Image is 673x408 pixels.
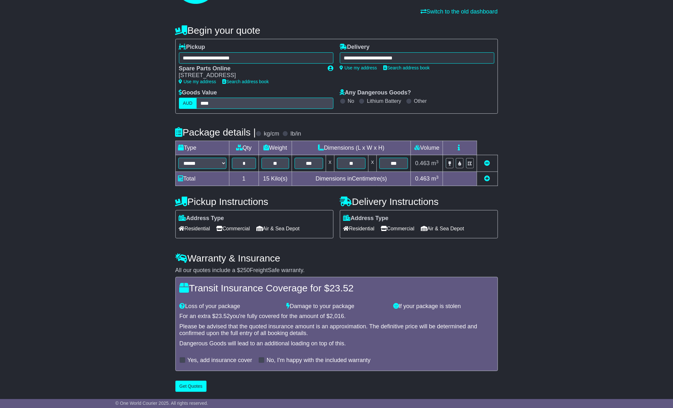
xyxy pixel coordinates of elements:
label: Any Dangerous Goods? [340,89,411,96]
a: Add new item [484,175,490,182]
td: Dimensions (L x W x H) [292,141,411,155]
a: Use my address [340,65,377,70]
h4: Delivery Instructions [340,196,498,207]
div: For an extra $ you're fully covered for the amount of $ . [180,313,494,320]
label: Goods Value [179,89,217,96]
div: [STREET_ADDRESS] [179,72,322,79]
td: x [368,155,377,172]
h4: Package details | [175,127,256,137]
span: 23.52 [216,313,230,319]
h4: Begin your quote [175,25,498,36]
div: Spare Parts Online [179,65,322,72]
label: Other [414,98,427,104]
h4: Warranty & Insurance [175,253,498,263]
td: Total [175,172,229,186]
span: m [431,175,439,182]
span: Air & Sea Depot [421,224,464,234]
td: 1 [229,172,259,186]
h4: Transit Insurance Coverage for $ [180,283,494,293]
sup: 3 [436,159,439,164]
td: Volume [411,141,443,155]
label: lb/in [290,130,301,137]
label: kg/cm [264,130,279,137]
label: No, I'm happy with the included warranty [267,357,371,364]
span: 0.463 [415,175,430,182]
span: Residential [343,224,375,234]
label: No [348,98,354,104]
span: Air & Sea Depot [256,224,300,234]
a: Switch to the old dashboard [421,8,498,15]
label: Yes, add insurance cover [188,357,252,364]
label: Pickup [179,44,205,51]
label: Lithium Battery [367,98,401,104]
button: Get Quotes [175,381,207,392]
div: Please be advised that the quoted insurance amount is an approximation. The definitive price will... [180,323,494,337]
a: Remove this item [484,160,490,166]
td: x [326,155,334,172]
a: Use my address [179,79,216,84]
td: Dimensions in Centimetre(s) [292,172,411,186]
td: Kilo(s) [259,172,292,186]
div: If your package is stolen [390,303,497,310]
sup: 3 [436,175,439,180]
span: 15 [263,175,270,182]
span: Commercial [217,224,250,234]
a: Search address book [384,65,430,70]
span: Residential [179,224,210,234]
label: AUD [179,98,197,109]
div: Dangerous Goods will lead to an additional loading on top of this. [180,340,494,347]
span: © One World Courier 2025. All rights reserved. [115,401,208,406]
label: Address Type [343,215,389,222]
td: Qty [229,141,259,155]
span: 0.463 [415,160,430,166]
label: Address Type [179,215,224,222]
div: Loss of your package [176,303,283,310]
td: Type [175,141,229,155]
label: Delivery [340,44,370,51]
h4: Pickup Instructions [175,196,333,207]
span: m [431,160,439,166]
span: 23.52 [330,283,354,293]
span: 250 [240,267,250,273]
span: Commercial [381,224,414,234]
div: All our quotes include a $ FreightSafe warranty. [175,267,498,274]
span: 2,016 [330,313,344,319]
a: Search address book [223,79,269,84]
td: Weight [259,141,292,155]
div: Damage to your package [283,303,390,310]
